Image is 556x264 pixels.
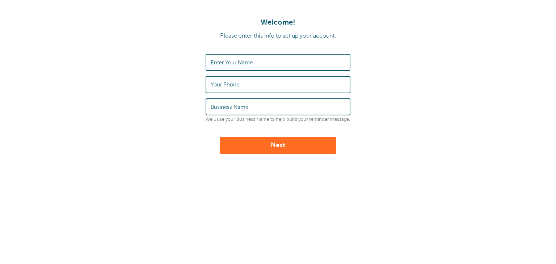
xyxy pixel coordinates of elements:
[211,59,253,66] label: Enter Your Name
[211,104,248,110] label: Business Name
[220,137,336,154] button: Next
[7,33,549,39] p: Please enter this info to set up your account.
[7,18,549,27] h1: Welcome!
[211,81,239,88] label: Your Phone
[206,117,350,122] p: We'll use your Business Name to help build your reminder message.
